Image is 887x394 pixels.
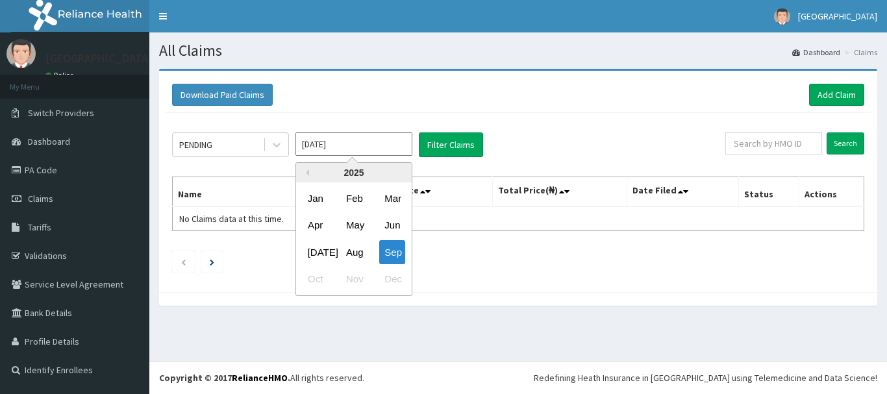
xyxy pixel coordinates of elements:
[6,39,36,68] img: User Image
[627,177,739,207] th: Date Filed
[28,107,94,119] span: Switch Providers
[341,240,367,264] div: Choose August 2025
[799,177,864,207] th: Actions
[210,256,214,267] a: Next page
[149,361,887,394] footer: All rights reserved.
[534,371,877,384] div: Redefining Heath Insurance in [GEOGRAPHIC_DATA] using Telemedicine and Data Science!
[181,256,186,267] a: Previous page
[379,214,405,238] div: Choose June 2025
[295,132,412,156] input: Select Month and Year
[173,177,347,207] th: Name
[842,47,877,58] li: Claims
[739,177,799,207] th: Status
[159,372,290,384] strong: Copyright © 2017 .
[296,163,412,182] div: 2025
[159,42,877,59] h1: All Claims
[303,186,329,210] div: Choose January 2025
[774,8,790,25] img: User Image
[725,132,822,154] input: Search by HMO ID
[28,136,70,147] span: Dashboard
[809,84,864,106] a: Add Claim
[45,53,153,64] p: [GEOGRAPHIC_DATA]
[179,213,284,225] span: No Claims data at this time.
[379,186,405,210] div: Choose March 2025
[827,132,864,154] input: Search
[303,214,329,238] div: Choose April 2025
[303,240,329,264] div: Choose July 2025
[172,84,273,106] button: Download Paid Claims
[45,71,77,80] a: Online
[28,193,53,204] span: Claims
[232,372,288,384] a: RelianceHMO
[792,47,840,58] a: Dashboard
[341,214,367,238] div: Choose May 2025
[28,221,51,233] span: Tariffs
[798,10,877,22] span: [GEOGRAPHIC_DATA]
[179,138,212,151] div: PENDING
[341,186,367,210] div: Choose February 2025
[303,169,309,176] button: Previous Year
[419,132,483,157] button: Filter Claims
[379,240,405,264] div: Choose September 2025
[296,185,412,293] div: month 2025-09
[492,177,627,207] th: Total Price(₦)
